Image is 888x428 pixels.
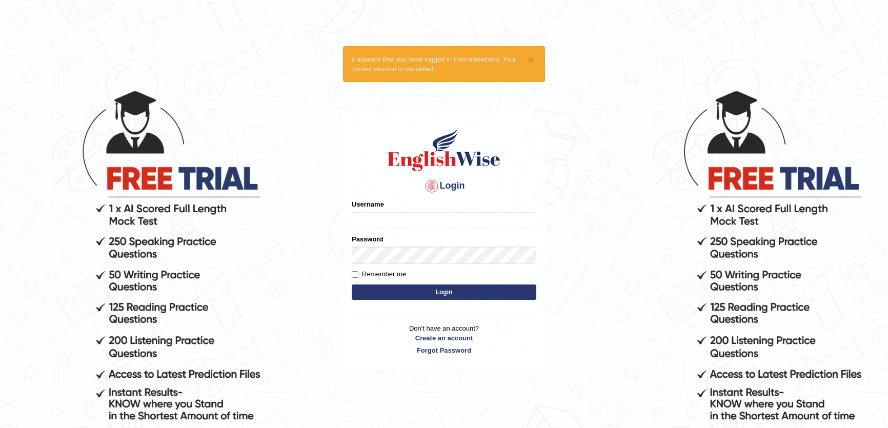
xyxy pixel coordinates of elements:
[352,269,406,279] label: Remember me
[352,271,358,278] input: Remember me
[352,333,536,343] a: Create an account
[352,199,384,209] label: Username
[352,234,383,244] label: Password
[528,54,534,65] button: ×
[352,323,536,355] p: Don't have an account?
[352,178,536,194] h4: Login
[343,46,545,82] div: It appears that you have logged in from elsewhere. Your current session is cancelled
[352,284,536,300] button: Login
[386,127,502,173] img: Logo of English Wise sign in for intelligent practice with AI
[352,345,536,355] a: Forgot Password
